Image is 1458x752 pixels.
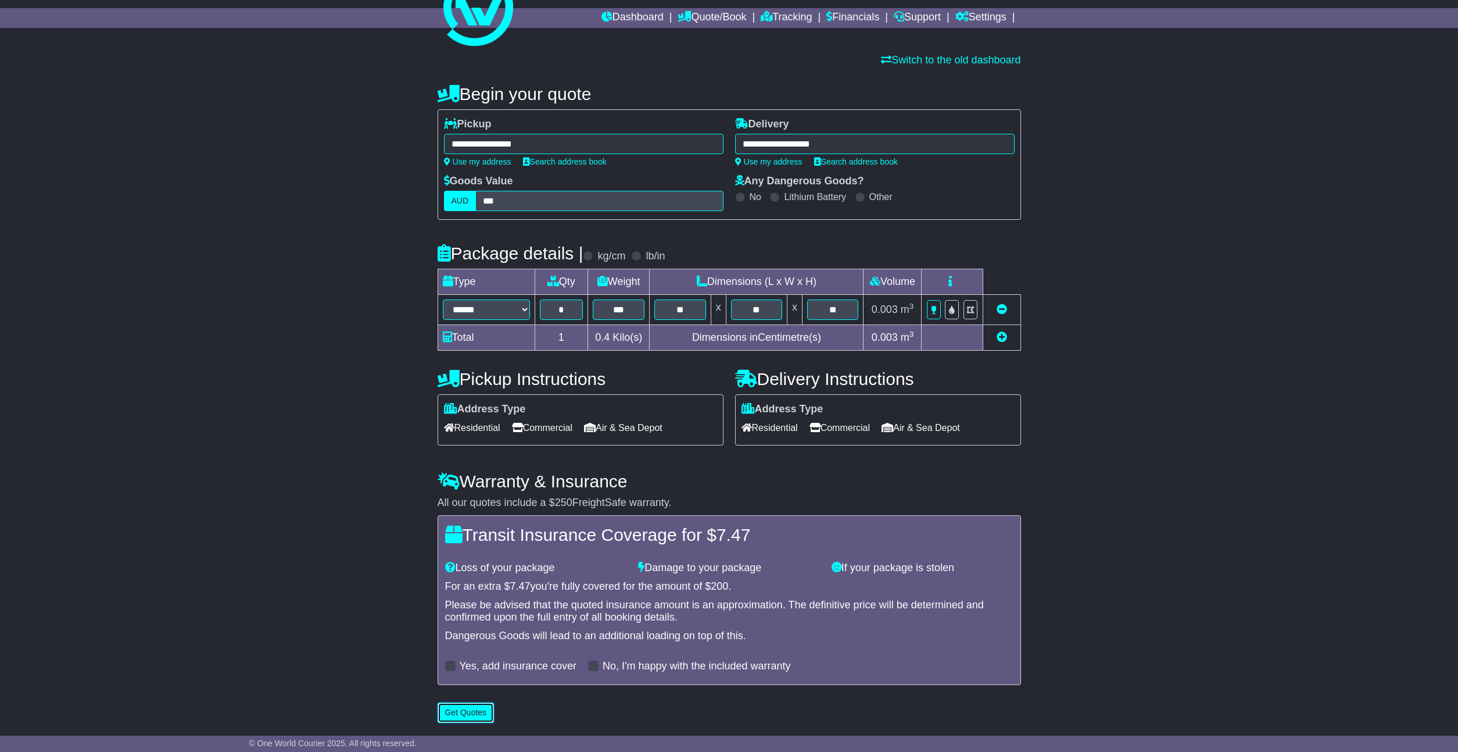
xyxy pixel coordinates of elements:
a: Financials [826,8,879,28]
td: Weight [588,269,650,295]
a: Search address book [523,157,607,166]
span: 7.47 [510,580,531,592]
sup: 3 [909,330,914,338]
label: Any Dangerous Goods? [735,175,864,188]
h4: Pickup Instructions [438,369,723,389]
span: 0.003 [872,332,898,343]
a: Add new item [997,332,1007,343]
a: Use my address [444,157,511,166]
a: Tracking [761,8,812,28]
label: Pickup [444,118,492,131]
span: 0.4 [595,332,610,343]
div: All our quotes include a $ FreightSafe warranty. [438,497,1021,509]
td: x [711,295,726,325]
span: Air & Sea Depot [882,419,960,437]
td: 1 [535,325,588,351]
h4: Warranty & Insurance [438,472,1021,491]
a: Switch to the old dashboard [881,54,1020,66]
div: Loss of your package [439,562,633,575]
label: Yes, add insurance cover [460,660,576,673]
label: lb/in [646,250,665,263]
label: AUD [444,191,477,211]
a: Settings [955,8,1006,28]
span: m [901,304,914,315]
sup: 3 [909,302,914,311]
label: Address Type [741,403,823,416]
h4: Delivery Instructions [735,369,1021,389]
div: If your package is stolen [826,562,1019,575]
td: Volume [864,269,922,295]
label: Other [869,191,893,202]
label: Delivery [735,118,789,131]
a: Support [894,8,941,28]
span: 200 [711,580,728,592]
a: Use my address [735,157,803,166]
div: Dangerous Goods will lead to an additional loading on top of this. [445,630,1013,643]
span: Commercial [512,419,572,437]
h4: Begin your quote [438,84,1021,104]
button: Get Quotes [438,703,495,723]
label: No [750,191,761,202]
span: 250 [555,497,572,508]
td: Type [438,269,535,295]
span: 0.003 [872,304,898,315]
span: m [901,332,914,343]
span: Residential [741,419,798,437]
td: Dimensions (L x W x H) [650,269,864,295]
h4: Package details | [438,244,583,263]
a: Remove this item [997,304,1007,315]
label: No, I'm happy with the included warranty [603,660,791,673]
a: Quote/Book [678,8,746,28]
td: Dimensions in Centimetre(s) [650,325,864,351]
label: Address Type [444,403,526,416]
a: Search address book [814,157,898,166]
div: For an extra $ you're fully covered for the amount of $ . [445,580,1013,593]
span: Commercial [809,419,870,437]
span: Air & Sea Depot [584,419,662,437]
label: kg/cm [597,250,625,263]
span: © One World Courier 2025. All rights reserved. [249,739,417,748]
h4: Transit Insurance Coverage for $ [445,525,1013,544]
div: Please be advised that the quoted insurance amount is an approximation. The definitive price will... [445,599,1013,624]
label: Goods Value [444,175,513,188]
span: Residential [444,419,500,437]
div: Damage to your package [632,562,826,575]
label: Lithium Battery [784,191,846,202]
span: 7.47 [717,525,750,544]
td: Total [438,325,535,351]
td: Kilo(s) [588,325,650,351]
a: Dashboard [601,8,664,28]
td: x [787,295,803,325]
td: Qty [535,269,588,295]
